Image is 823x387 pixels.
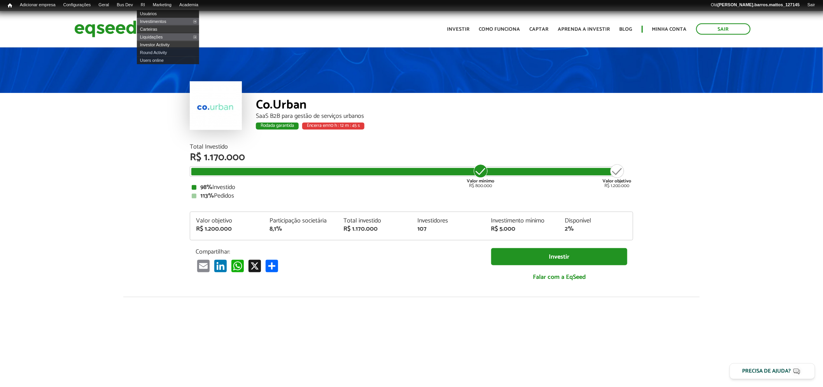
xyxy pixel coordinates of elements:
div: 107 [417,226,480,232]
a: Bus Dev [113,2,137,8]
div: Encerra em [302,123,364,130]
strong: 113% [200,191,214,201]
a: Investir [491,248,627,266]
a: Configurações [60,2,95,8]
div: Investidores [417,218,480,224]
a: RI [137,2,149,8]
a: Falar com a EqSeed [491,269,627,285]
a: Adicionar empresa [16,2,60,8]
a: Aprenda a investir [558,27,610,32]
div: R$ 1.170.000 [190,152,633,163]
div: Investimento mínimo [491,218,553,224]
a: LinkedIn [213,259,228,272]
a: Sair [696,23,751,35]
div: 8,1% [270,226,332,232]
a: Geral [95,2,113,8]
a: Olá[PERSON_NAME].barros.mattos_127145 [707,2,804,8]
a: Usuários [137,10,199,18]
a: Marketing [149,2,175,8]
span: Início [8,3,12,8]
div: Rodada garantida [256,123,299,130]
div: R$ 1.200.000 [196,226,258,232]
a: Email [196,259,211,272]
div: Total Investido [190,144,633,150]
div: Disponível [565,218,627,224]
a: Investir [447,27,470,32]
a: Como funciona [479,27,520,32]
a: WhatsApp [230,259,245,272]
div: R$ 1.170.000 [343,226,406,232]
p: Compartilhar: [196,248,480,256]
div: Co.Urban [256,99,633,113]
div: Pedidos [192,193,631,199]
div: R$ 800.000 [466,163,495,188]
div: R$ 1.200.000 [602,163,632,188]
a: Compartilhar [264,259,280,272]
a: Blog [620,27,632,32]
div: R$ 5.000 [491,226,553,232]
a: Captar [530,27,549,32]
div: 2% [565,226,627,232]
strong: Valor mínimo [467,177,494,185]
div: Total investido [343,218,406,224]
a: Início [4,2,16,9]
a: Sair [804,2,819,8]
div: Valor objetivo [196,218,258,224]
strong: [PERSON_NAME].barros.mattos_127145 [718,2,800,7]
div: Investido [192,184,631,191]
a: X [247,259,263,272]
img: EqSeed [74,19,137,39]
a: Minha conta [652,27,687,32]
div: SaaS B2B para gestão de serviços urbanos [256,113,633,119]
div: Participação societária [270,218,332,224]
strong: 98% [200,182,212,193]
strong: Valor objetivo [602,177,632,185]
span: 10 h : 12 m : 45 s [329,122,360,129]
a: Academia [175,2,202,8]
